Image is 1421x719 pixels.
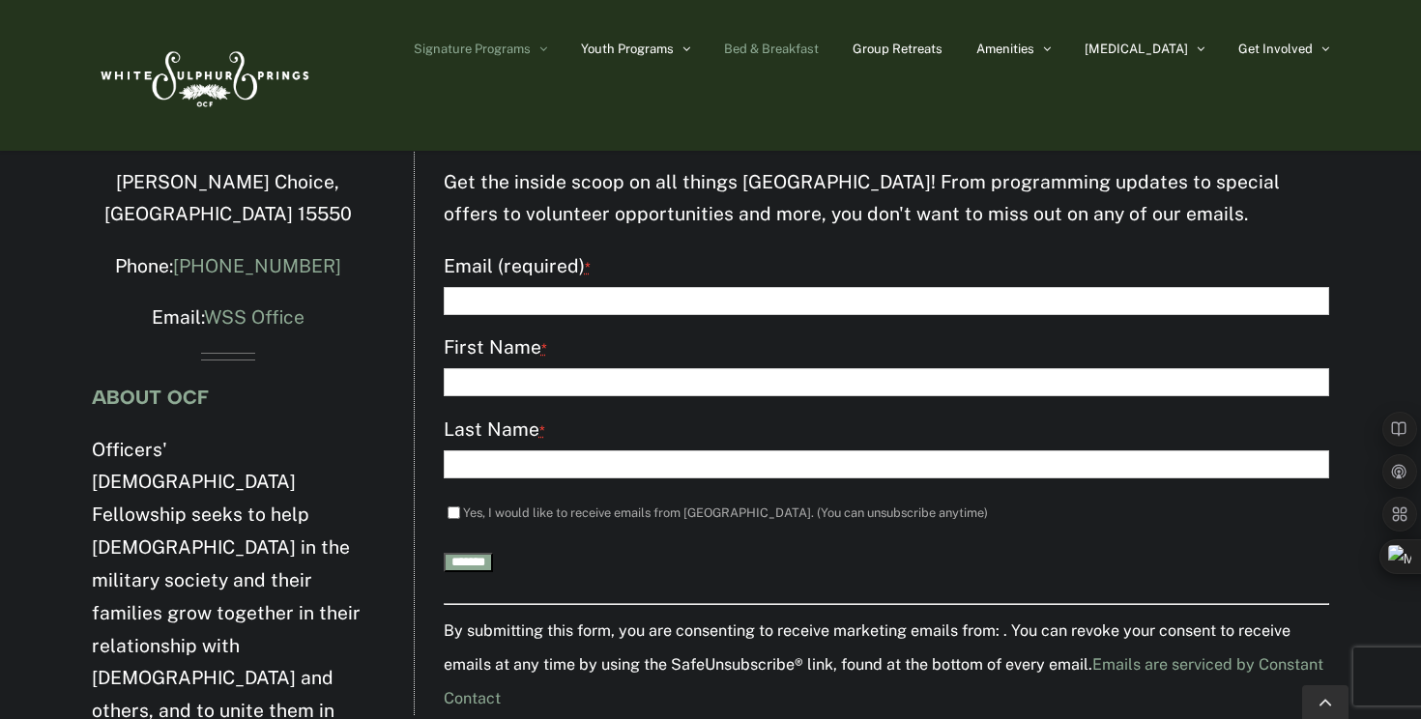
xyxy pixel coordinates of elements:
[414,43,531,55] span: Signature Programs
[444,414,1329,447] label: Last Name
[1085,43,1188,55] span: [MEDICAL_DATA]
[444,331,1329,365] label: First Name
[92,387,364,408] h4: ABOUT OCF
[92,250,364,283] p: Phone:
[204,306,304,328] a: WSS Office
[444,655,1323,707] a: About Constant Contact, opens a new window
[92,166,364,232] p: [PERSON_NAME] Choice, [GEOGRAPHIC_DATA] 15550
[581,43,674,55] span: Youth Programs
[1238,43,1313,55] span: Get Involved
[585,259,591,275] abbr: required
[173,255,341,276] a: [PHONE_NUMBER]
[724,43,819,55] span: Bed & Breakfast
[444,621,1323,707] small: By submitting this form, you are consenting to receive marketing emails from: . You can revoke yo...
[444,166,1329,232] p: Get the inside scoop on all things [GEOGRAPHIC_DATA]! From programming updates to special offers ...
[853,43,942,55] span: Group Retreats
[92,302,364,334] p: Email:
[541,340,547,357] abbr: required
[539,422,545,439] abbr: required
[976,43,1034,55] span: Amenities
[92,30,314,121] img: White Sulphur Springs Logo
[444,250,1329,284] label: Email (required)
[463,505,988,520] label: Yes, I would like to receive emails from [GEOGRAPHIC_DATA]. (You can unsubscribe anytime)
